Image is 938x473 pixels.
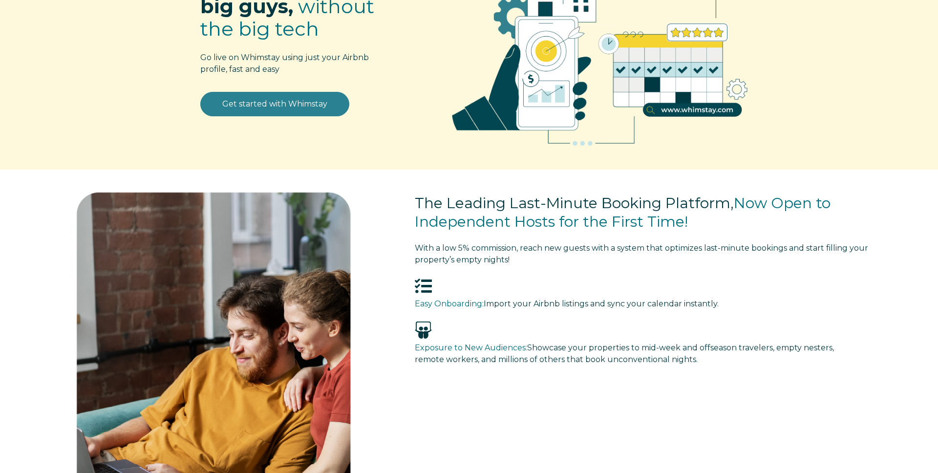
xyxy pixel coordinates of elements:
span: Go live on Whimstay using just your Airbnb profile, fast and easy [200,53,369,74]
span: The Leading Last-Minute Booking Platform, [415,194,734,212]
span: tart filling your property’s empty nights! [415,243,868,264]
span: Showcase your properties to mid-week and offseason travelers, empty nesters, remote workers, and ... [415,343,834,364]
a: Get started with Whimstay [200,92,349,116]
span: With a low 5% commission, reach new guests with a system that optimizes last-minute bookings and s [415,243,810,253]
span: Now Open to Independent Hosts for the First Time! [415,194,831,231]
span: Import your Airbnb listings and sync your calendar instantly. [484,299,719,308]
span: Exposure to New Audiences: [415,343,527,352]
span: Easy Onboarding: [415,299,484,308]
